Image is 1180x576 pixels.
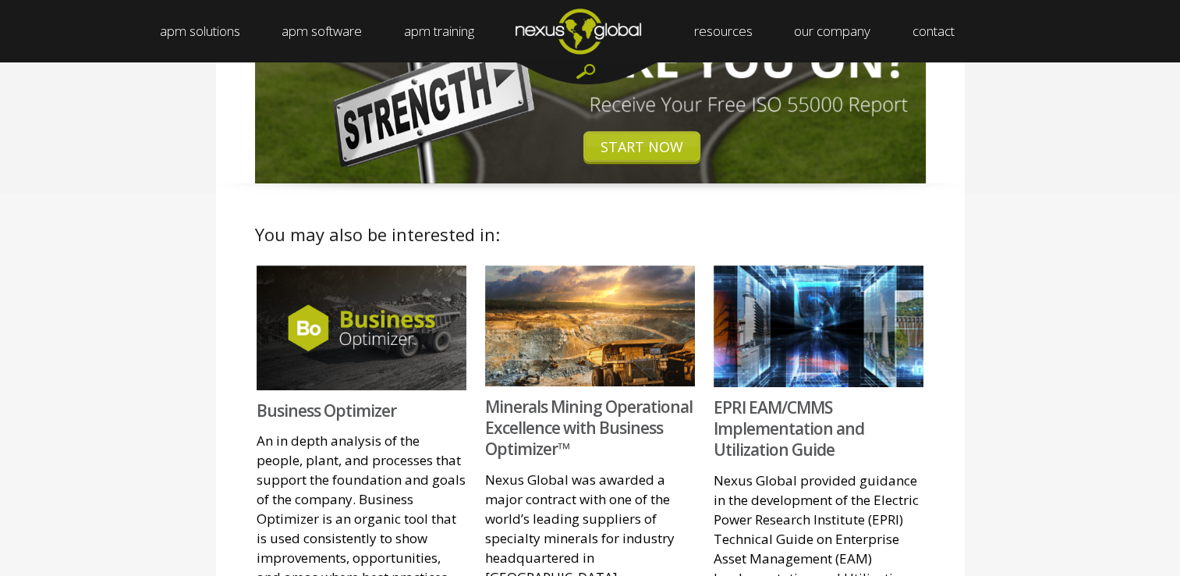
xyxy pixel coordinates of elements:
a: Minerals Mining Operational Excellence with Business Optimizer™ [485,396,693,460]
a: Business Optimizer [257,400,396,421]
a: EPRI EAM/CMMS Implementation and Utilization Guide [714,396,864,461]
a: START NOW [583,131,700,162]
h2: You may also be interested in: [216,225,965,244]
img: feat_image3-1 [257,265,466,389]
img: EPRI EAM_CMMS [714,265,923,386]
img: Minerals Mining Operational Excellence with Business Optimizer [485,265,695,386]
img: shadow spacer [216,183,965,194]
